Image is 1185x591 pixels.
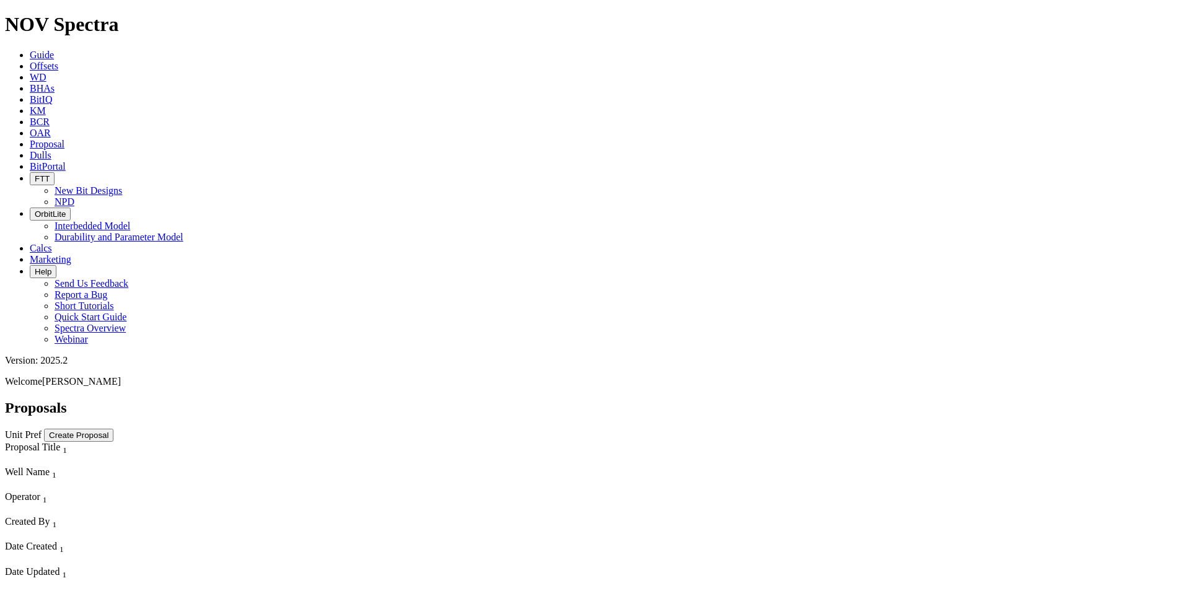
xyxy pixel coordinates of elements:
div: Sort None [5,491,193,516]
span: Date Created [5,541,57,551]
span: Proposal Title [5,442,60,452]
a: Durability and Parameter Model [55,232,183,242]
button: Help [30,265,56,278]
div: Column Menu [5,530,193,541]
a: Offsets [30,61,58,71]
a: WD [30,72,46,82]
div: Sort None [5,566,193,591]
sub: 1 [52,520,56,529]
a: Short Tutorials [55,300,114,311]
div: Sort None [5,541,193,566]
div: Proposal Title Sort None [5,442,193,455]
a: KM [30,105,46,116]
span: Help [35,267,51,276]
div: Date Created Sort None [5,541,193,554]
sub: 1 [52,470,56,479]
a: BHAs [30,83,55,94]
div: Well Name Sort None [5,466,193,480]
div: Sort None [5,466,193,491]
div: Column Menu [5,580,193,591]
span: Created By [5,516,50,527]
div: Date Updated Sort None [5,566,193,580]
sub: 1 [59,545,64,554]
span: Operator [5,491,40,502]
h1: NOV Spectra [5,13,1180,36]
span: Sort None [59,541,64,551]
a: Guide [30,50,54,60]
a: Spectra Overview [55,323,126,333]
div: Version: 2025.2 [5,355,1180,366]
a: BitIQ [30,94,52,105]
a: Send Us Feedback [55,278,128,289]
h2: Proposals [5,400,1180,416]
div: Operator Sort None [5,491,193,505]
div: Sort None [5,442,193,466]
button: OrbitLite [30,208,71,221]
a: Marketing [30,254,71,265]
span: Sort None [43,491,47,502]
span: [PERSON_NAME] [42,376,121,387]
a: Unit Pref [5,429,42,440]
div: Column Menu [5,505,193,516]
span: OrbitLite [35,209,66,219]
a: BCR [30,116,50,127]
button: FTT [30,172,55,185]
a: Dulls [30,150,51,160]
a: Interbedded Model [55,221,130,231]
a: Calcs [30,243,52,253]
span: Sort None [63,442,67,452]
button: Create Proposal [44,429,113,442]
span: Date Updated [5,566,59,577]
div: Sort None [5,516,193,541]
span: FTT [35,174,50,183]
p: Welcome [5,376,1180,387]
div: Created By Sort None [5,516,193,530]
a: NPD [55,196,74,207]
span: Sort None [52,466,56,477]
span: Sort None [62,566,66,577]
a: Webinar [55,334,88,344]
div: Column Menu [5,455,193,466]
sub: 1 [62,570,66,579]
sub: 1 [63,445,67,455]
a: New Bit Designs [55,185,122,196]
sub: 1 [43,495,47,504]
a: Proposal [30,139,64,149]
div: Column Menu [5,555,193,566]
a: OAR [30,128,51,138]
span: Well Name [5,466,50,477]
div: Column Menu [5,480,193,491]
a: Report a Bug [55,289,107,300]
span: Sort None [52,516,56,527]
a: Quick Start Guide [55,312,126,322]
a: BitPortal [30,161,66,172]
